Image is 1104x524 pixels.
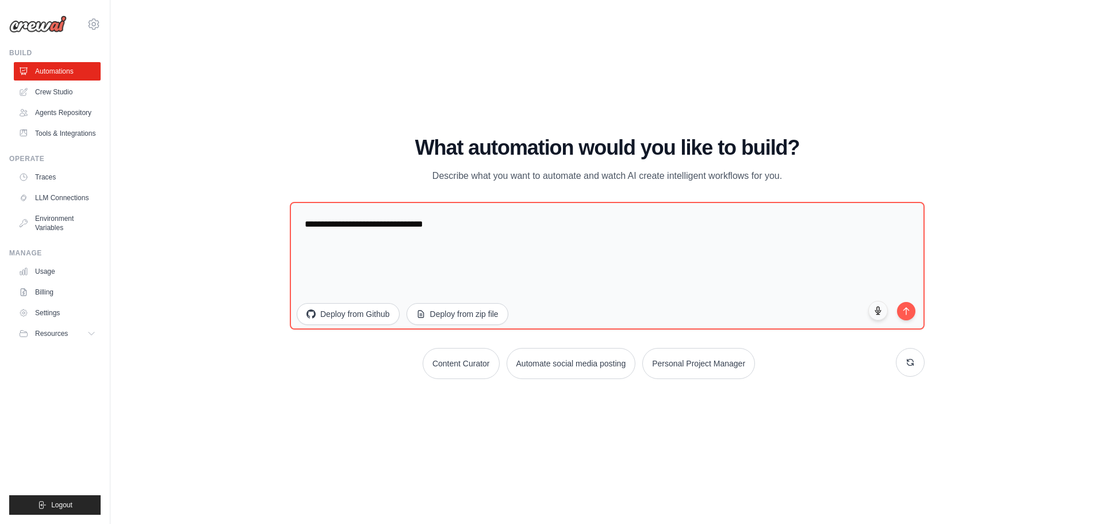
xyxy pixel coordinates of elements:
a: Billing [14,283,101,301]
span: Logout [51,500,72,510]
a: Usage [14,262,101,281]
a: Automations [14,62,101,81]
a: Crew Studio [14,83,101,101]
button: Resources [14,324,101,343]
div: Operate [9,154,101,163]
a: Tools & Integrations [14,124,101,143]
button: Personal Project Manager [642,348,755,379]
a: LLM Connections [14,189,101,207]
button: Automate social media posting [507,348,636,379]
button: Logout [9,495,101,515]
a: Environment Variables [14,209,101,237]
button: Deploy from zip file [407,303,508,325]
div: Build [9,48,101,58]
p: Describe what you want to automate and watch AI create intelligent workflows for you. [414,169,800,183]
button: Content Curator [423,348,500,379]
span: Resources [35,329,68,338]
h1: What automation would you like to build? [290,136,925,159]
a: Agents Repository [14,104,101,122]
iframe: Chat Widget [1046,469,1104,524]
div: Manage [9,248,101,258]
a: Settings [14,304,101,322]
button: Deploy from Github [297,303,400,325]
img: Logo [9,16,67,33]
a: Traces [14,168,101,186]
